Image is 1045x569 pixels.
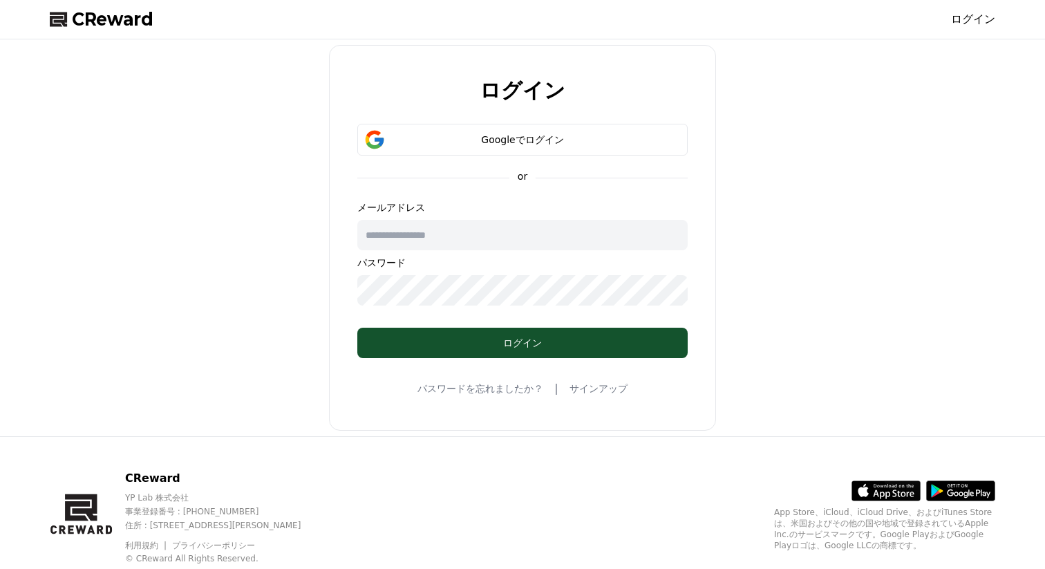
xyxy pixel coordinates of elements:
[357,124,688,156] button: Googleでログイン
[357,200,688,214] p: メールアドレス
[125,520,325,531] p: 住所 : [STREET_ADDRESS][PERSON_NAME]
[172,541,255,550] a: プライバシーポリシー
[72,8,153,30] span: CReward
[774,507,995,551] p: App Store、iCloud、iCloud Drive、およびiTunes Storeは、米国およびその他の国や地域で登録されているApple Inc.のサービスマークです。Google P...
[125,553,325,564] p: © CReward All Rights Reserved.
[357,256,688,270] p: パスワード
[554,380,558,397] span: |
[377,133,668,147] div: Googleでログイン
[125,541,169,550] a: 利用規約
[125,506,325,517] p: 事業登録番号 : [PHONE_NUMBER]
[951,11,995,28] a: ログイン
[569,382,628,395] a: サインアップ
[480,79,565,102] h2: ログイン
[125,470,325,487] p: CReward
[50,8,153,30] a: CReward
[509,169,536,183] p: or
[385,336,660,350] div: ログイン
[357,328,688,358] button: ログイン
[417,382,543,395] a: パスワードを忘れましたか？
[125,492,325,503] p: YP Lab 株式会社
